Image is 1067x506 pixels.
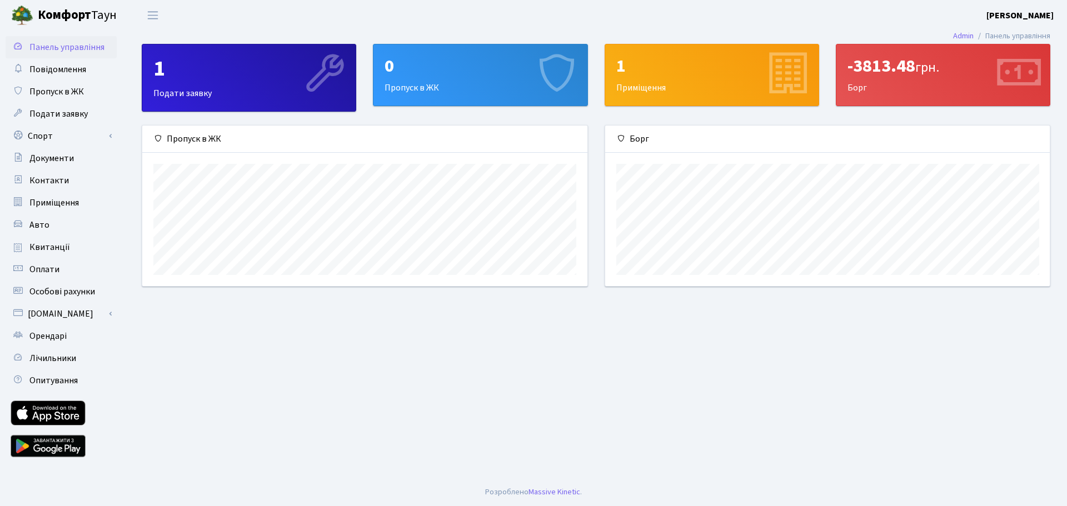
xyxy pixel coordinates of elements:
[6,36,117,58] a: Панель управління
[974,30,1050,42] li: Панель управління
[616,56,807,77] div: 1
[605,126,1050,153] div: Борг
[6,125,117,147] a: Спорт
[29,174,69,187] span: Контакти
[6,258,117,280] a: Оплати
[373,44,587,106] a: 0Пропуск в ЖК
[6,147,117,169] a: Документи
[385,56,576,77] div: 0
[11,4,33,27] img: logo.png
[29,86,84,98] span: Пропуск в ЖК
[142,44,356,111] div: Подати заявку
[605,44,819,106] div: Приміщення
[847,56,1039,77] div: -3813.48
[6,280,117,303] a: Особові рахунки
[29,241,70,253] span: Квитанції
[38,6,117,25] span: Таун
[915,58,939,77] span: грн.
[6,103,117,125] a: Подати заявку
[38,6,91,24] b: Комфорт
[6,81,117,103] a: Пропуск в ЖК
[29,263,59,275] span: Оплати
[29,285,95,298] span: Особові рахунки
[6,303,117,325] a: [DOMAIN_NAME]
[29,108,88,120] span: Подати заявку
[6,369,117,392] a: Опитування
[528,486,580,498] a: Massive Kinetic
[29,352,76,364] span: Лічильники
[29,219,49,231] span: Авто
[373,44,587,106] div: Пропуск в ЖК
[6,58,117,81] a: Повідомлення
[6,192,117,214] a: Приміщення
[953,30,974,42] a: Admin
[29,197,79,209] span: Приміщення
[6,236,117,258] a: Квитанції
[29,41,104,53] span: Панель управління
[142,126,587,153] div: Пропуск в ЖК
[139,6,167,24] button: Переключити навігацію
[142,44,356,112] a: 1Подати заявку
[29,374,78,387] span: Опитування
[485,486,582,498] div: Розроблено .
[6,214,117,236] a: Авто
[936,24,1067,48] nav: breadcrumb
[986,9,1054,22] a: [PERSON_NAME]
[29,63,86,76] span: Повідомлення
[6,347,117,369] a: Лічильники
[29,330,67,342] span: Орендарі
[836,44,1050,106] div: Борг
[29,152,74,164] span: Документи
[605,44,819,106] a: 1Приміщення
[6,325,117,347] a: Орендарі
[6,169,117,192] a: Контакти
[153,56,345,82] div: 1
